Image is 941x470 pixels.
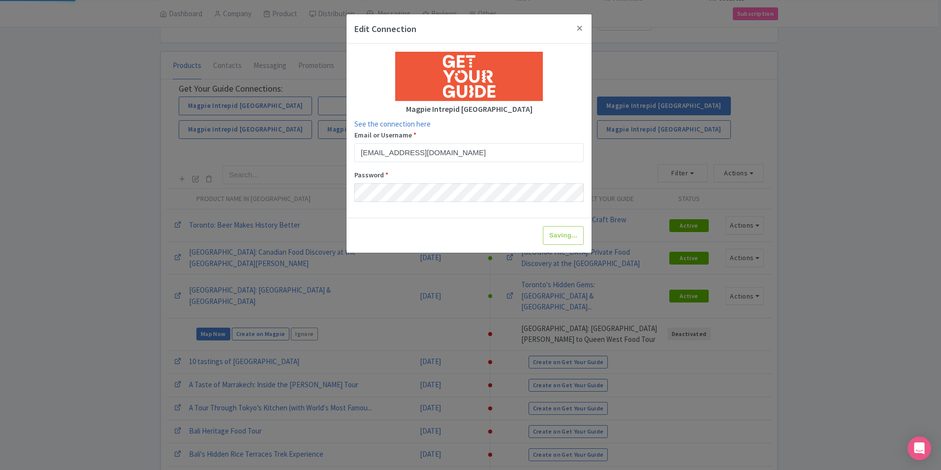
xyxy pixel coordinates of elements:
img: get_your_guide-7e38668e3d2e402e10b01a42601023d1.png [395,52,543,101]
h4: Edit Connection [354,22,416,35]
a: See the connection here [354,119,431,129]
span: Email or Username [354,131,412,139]
div: Open Intercom Messenger [908,436,931,460]
span: Password [354,170,384,179]
input: Saving... [543,226,584,245]
button: Close [568,14,592,42]
h4: Magpie Intrepid [GEOGRAPHIC_DATA] [354,105,584,114]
